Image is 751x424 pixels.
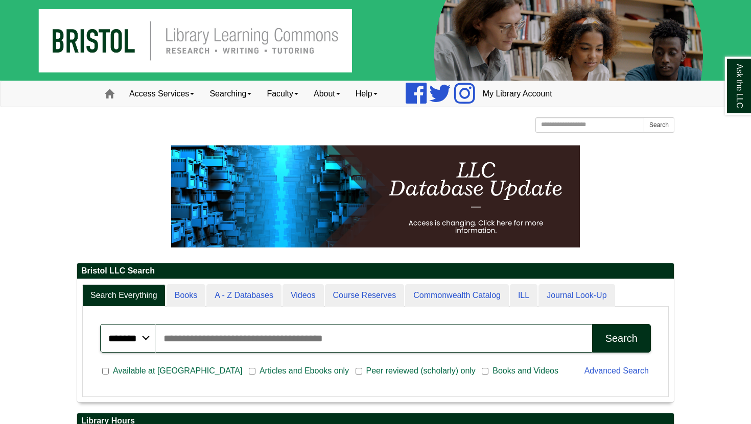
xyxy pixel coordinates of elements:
div: Search [605,333,638,344]
a: Course Reserves [325,284,405,307]
img: HTML tutorial [171,145,580,247]
button: Search [644,117,674,133]
a: ILL [510,284,537,307]
a: Access Services [122,81,202,107]
a: Videos [283,284,324,307]
a: A - Z Databases [206,284,281,307]
span: Available at [GEOGRAPHIC_DATA] [109,365,246,377]
a: Commonwealth Catalog [405,284,509,307]
a: Search Everything [82,284,166,307]
span: Articles and Ebooks only [255,365,353,377]
button: Search [592,324,651,353]
a: Journal Look-Up [538,284,615,307]
input: Available at [GEOGRAPHIC_DATA] [102,367,109,376]
h2: Bristol LLC Search [77,263,674,279]
span: Books and Videos [488,365,562,377]
a: Searching [202,81,259,107]
input: Books and Videos [482,367,488,376]
a: Help [348,81,385,107]
span: Peer reviewed (scholarly) only [362,365,480,377]
input: Articles and Ebooks only [249,367,255,376]
a: My Library Account [475,81,560,107]
a: Faculty [259,81,306,107]
a: Advanced Search [584,366,649,375]
a: Books [167,284,205,307]
input: Peer reviewed (scholarly) only [356,367,362,376]
a: About [306,81,348,107]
